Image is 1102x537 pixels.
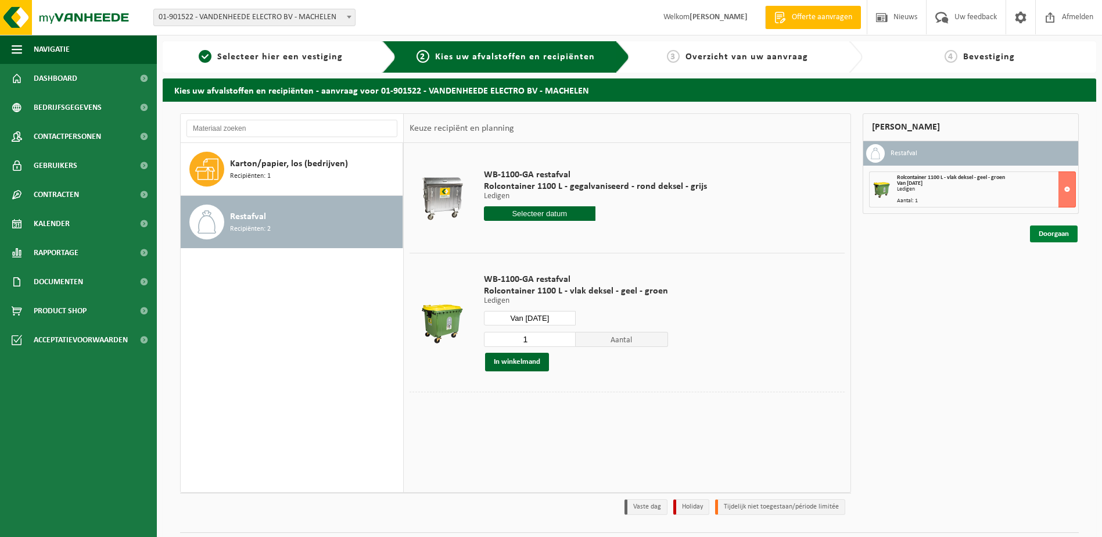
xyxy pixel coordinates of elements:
[891,144,917,163] h3: Restafval
[154,9,355,26] span: 01-901522 - VANDENHEEDE ELECTRO BV - MACHELEN
[34,209,70,238] span: Kalender
[484,274,668,285] span: WB-1100-GA restafval
[181,196,403,248] button: Restafval Recipiënten: 2
[690,13,748,22] strong: [PERSON_NAME]
[484,192,707,201] p: Ledigen
[673,499,709,515] li: Holiday
[186,120,397,137] input: Materiaal zoeken
[484,297,668,305] p: Ledigen
[230,224,271,235] span: Recipiënten: 2
[181,143,403,196] button: Karton/papier, los (bedrijven) Recipiënten: 1
[1030,225,1078,242] a: Doorgaan
[897,174,1005,181] span: Rolcontainer 1100 L - vlak deksel - geel - groen
[897,180,922,187] strong: Van [DATE]
[576,332,668,347] span: Aantal
[789,12,855,23] span: Offerte aanvragen
[199,50,211,63] span: 1
[230,171,271,182] span: Recipiënten: 1
[667,50,680,63] span: 3
[484,181,707,192] span: Rolcontainer 1100 L - gegalvaniseerd - rond deksel - grijs
[945,50,957,63] span: 4
[34,267,83,296] span: Documenten
[34,122,101,151] span: Contactpersonen
[34,64,77,93] span: Dashboard
[34,93,102,122] span: Bedrijfsgegevens
[963,52,1015,62] span: Bevestiging
[230,210,266,224] span: Restafval
[715,499,845,515] li: Tijdelijk niet toegestaan/période limitée
[230,157,348,171] span: Karton/papier, los (bedrijven)
[153,9,356,26] span: 01-901522 - VANDENHEEDE ELECTRO BV - MACHELEN
[435,52,595,62] span: Kies uw afvalstoffen en recipiënten
[34,151,77,180] span: Gebruikers
[404,114,520,143] div: Keuze recipiënt en planning
[34,35,70,64] span: Navigatie
[34,325,128,355] span: Acceptatievoorwaarden
[897,198,1075,204] div: Aantal: 1
[163,78,1096,101] h2: Kies uw afvalstoffen en recipiënten - aanvraag voor 01-901522 - VANDENHEEDE ELECTRO BV - MACHELEN
[217,52,343,62] span: Selecteer hier een vestiging
[417,50,429,63] span: 2
[34,238,78,267] span: Rapportage
[485,353,549,371] button: In winkelmand
[685,52,808,62] span: Overzicht van uw aanvraag
[34,180,79,209] span: Contracten
[484,285,668,297] span: Rolcontainer 1100 L - vlak deksel - geel - groen
[484,206,595,221] input: Selecteer datum
[484,311,576,325] input: Selecteer datum
[897,187,1075,192] div: Ledigen
[168,50,373,64] a: 1Selecteer hier een vestiging
[765,6,861,29] a: Offerte aanvragen
[863,113,1079,141] div: [PERSON_NAME]
[34,296,87,325] span: Product Shop
[484,169,707,181] span: WB-1100-GA restafval
[624,499,667,515] li: Vaste dag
